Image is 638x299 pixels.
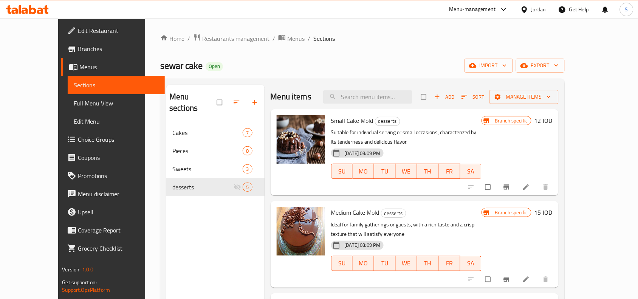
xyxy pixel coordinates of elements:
span: Edit Menu [74,117,159,126]
span: Coupons [78,153,159,162]
button: TU [374,164,396,179]
span: S [625,5,628,14]
span: TU [377,166,393,177]
div: Menu-management [449,5,496,14]
div: desserts [375,117,400,126]
span: 3 [243,166,252,173]
span: Sort sections [228,94,246,111]
span: [DATE] 03:09 PM [342,242,384,249]
img: Medium Cake Mold [277,207,325,256]
input: search [323,90,412,104]
button: TH [417,164,439,179]
span: Get support on: [62,277,97,287]
button: SU [331,256,353,271]
div: Jordan [531,5,546,14]
button: FR [439,164,460,179]
span: Select section [417,90,432,104]
span: Menu disclaimer [78,189,159,198]
nav: Menu sections [166,121,264,199]
div: items [243,128,252,137]
span: Small Cake Mold [331,115,373,126]
a: Coverage Report [61,221,165,239]
span: MO [356,166,371,177]
span: import [471,61,507,70]
span: Pieces [172,146,243,155]
span: Promotions [78,171,159,180]
a: Edit menu item [522,183,531,191]
a: Edit Menu [68,112,165,130]
span: 5 [243,184,252,191]
button: delete [537,179,556,195]
span: Choice Groups [78,135,159,144]
span: Sections [313,34,335,43]
span: desserts [172,183,234,192]
nav: breadcrumb [160,34,565,43]
span: export [522,61,559,70]
div: Cakes7 [166,124,264,142]
a: Choice Groups [61,130,165,149]
button: Branch-specific-item [498,271,516,288]
span: Add [434,93,455,101]
span: SU [334,166,350,177]
button: WE [396,256,417,271]
span: MO [356,258,371,269]
span: Branch specific [492,209,531,216]
span: Sections [74,81,159,90]
span: Medium Cake Mold [331,207,379,218]
a: Sections [68,76,165,94]
span: Sweets [172,164,243,174]
p: Ideal for family gatherings or guests, with a rich taste and a crisp texture that will satisfy ev... [331,220,482,239]
span: Coverage Report [78,226,159,235]
button: Sort [460,91,486,103]
span: SU [334,258,350,269]
div: Pieces8 [166,142,264,160]
a: Upsell [61,203,165,221]
li: / [308,34,310,43]
button: Add section [246,94,265,111]
a: Edit menu item [522,276,531,283]
span: Sort items [457,91,489,103]
a: Coupons [61,149,165,167]
span: Select all sections [212,95,228,110]
span: Restaurants management [202,34,269,43]
span: Full Menu View [74,99,159,108]
span: Branch specific [492,117,531,124]
svg: Inactive section [234,183,241,191]
span: Sort [461,93,485,101]
span: SA [463,166,479,177]
h6: 15 JOD [534,207,553,218]
span: Menus [79,62,159,71]
button: import [465,59,513,73]
span: Version: [62,265,81,274]
a: Menus [61,58,165,76]
button: WE [396,164,417,179]
span: Manage items [496,92,553,102]
h6: 12 JOD [534,115,553,126]
span: desserts [381,209,406,218]
span: 1.0.0 [82,265,94,274]
img: Small Cake Mold [277,115,325,164]
li: / [187,34,190,43]
span: 7 [243,129,252,136]
button: delete [537,271,556,288]
span: Menus [287,34,305,43]
button: SA [460,256,482,271]
span: Select to update [481,180,497,194]
a: Branches [61,40,165,58]
a: Home [160,34,184,43]
span: Open [206,63,223,70]
a: Restaurants management [193,34,269,43]
span: sewar cake [160,57,203,74]
span: Grocery Checklist [78,244,159,253]
button: TH [417,256,439,271]
button: Manage items [489,90,559,104]
span: TU [377,258,393,269]
button: export [516,59,565,73]
div: desserts5 [166,178,264,196]
button: SU [331,164,353,179]
div: Cakes [172,128,243,137]
button: TU [374,256,396,271]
